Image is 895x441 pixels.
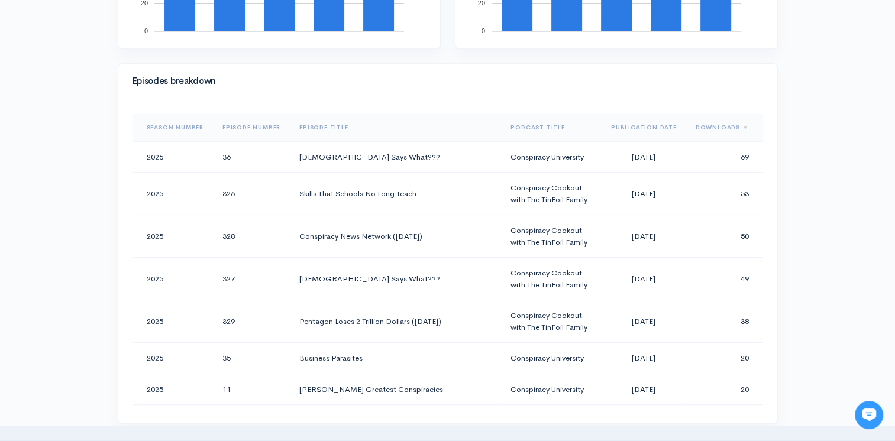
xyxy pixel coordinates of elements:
td: 53 [686,173,763,215]
td: [DATE] [602,215,686,258]
text: 0 [481,27,484,34]
td: [DEMOGRAPHIC_DATA] Says What??? [290,258,501,300]
td: 327 [213,258,290,300]
td: Conspiracy Cookout with The TinFoil Family [501,215,602,258]
th: Sort column [133,114,213,142]
td: 328 [213,215,290,258]
th: Sort column [686,114,763,142]
td: Business Parasites [290,343,501,374]
th: Sort column [501,114,602,142]
td: Conspiracy Cookout with The TinFoil Family [501,300,602,343]
td: 11 [213,374,290,405]
td: 36 [213,141,290,173]
input: Search articles [25,157,220,181]
td: [DATE] [602,173,686,215]
p: Find an answer quickly [7,138,230,152]
td: [DATE] [602,141,686,173]
td: 2025 [133,173,213,215]
td: 38 [686,300,763,343]
td: 2025 [133,141,213,173]
td: 20 [686,343,763,374]
td: 329 [213,300,290,343]
th: Sort column [602,114,686,142]
td: Pentagon Loses 2 Trillion Dollars ([DATE]) [290,300,501,343]
td: 2025 [133,215,213,258]
td: 2025 [133,374,213,405]
td: [DATE] [602,374,686,405]
td: [PERSON_NAME] Greatest Conspiracies [290,374,501,405]
button: New conversation [9,90,227,115]
td: 2025 [133,300,213,343]
td: 2025 [133,343,213,374]
td: Conspiracy Cookout with The TinFoil Family [501,258,602,300]
td: Conspiracy University [501,374,602,405]
td: 50 [686,215,763,258]
text: 0 [144,27,147,34]
th: Sort column [213,114,290,142]
td: Conspiracy News Network ([DATE]) [290,215,501,258]
td: 49 [686,258,763,300]
td: [DEMOGRAPHIC_DATA] Says What??? [290,141,501,173]
td: 35 [213,343,290,374]
td: 69 [686,141,763,173]
td: [DATE] [602,343,686,374]
th: Sort column [290,114,501,142]
td: [DATE] [602,300,686,343]
td: Skills That Schools No Long Teach [290,173,501,215]
td: 20 [686,374,763,405]
td: Conspiracy University [501,141,602,173]
td: [DATE] [602,258,686,300]
iframe: gist-messenger-bubble-iframe [855,401,883,429]
span: New conversation [76,98,142,108]
h4: Episodes breakdown [133,76,756,86]
td: 326 [213,173,290,215]
td: 2025 [133,258,213,300]
td: Conspiracy University [501,343,602,374]
td: Conspiracy Cookout with The TinFoil Family [501,173,602,215]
